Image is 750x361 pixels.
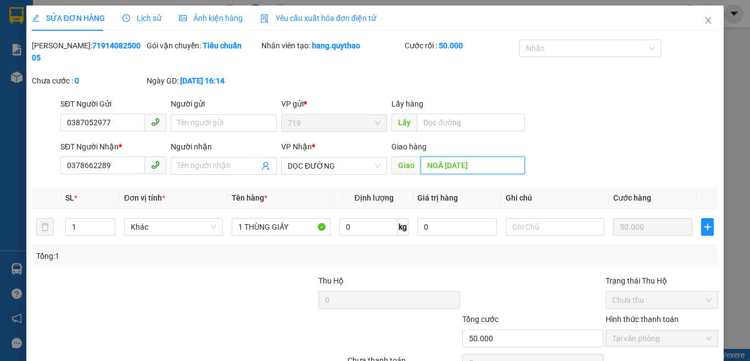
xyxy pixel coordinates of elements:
div: SĐT Người Nhận [60,141,166,153]
span: Giao [391,157,421,174]
span: kg [398,218,408,236]
span: Cước hàng [613,193,651,202]
span: plus [702,223,713,231]
label: Hình thức thanh toán [606,315,679,324]
input: Dọc đường [417,114,525,131]
span: Chưa thu [612,292,712,308]
img: icon [260,14,269,23]
input: 0 [613,218,692,236]
th: Ghi chú [501,187,609,209]
span: Khác [131,219,216,235]
b: 50.000 [439,41,463,50]
b: hang.quythao [312,41,360,50]
span: phone [151,118,160,126]
b: [DATE] 16:14 [180,76,225,85]
b: Tiêu chuẩn [203,41,242,50]
div: Tổng: 1 [36,250,290,262]
span: Giá trị hàng [417,193,458,202]
button: Close [693,5,724,36]
div: Chưa cước : [32,75,144,87]
span: clock-circle [122,14,130,22]
span: phone [151,160,160,169]
span: Tên hàng [232,193,267,202]
span: user-add [261,162,270,170]
div: Người gửi [171,98,277,110]
span: close [704,16,713,25]
span: Lịch sử [122,14,161,23]
span: SỬA ĐƠN HÀNG [32,14,105,23]
span: Lấy hàng [391,99,423,108]
span: Tại văn phòng [612,330,712,347]
input: Ghi Chú [506,218,605,236]
span: Lấy [391,114,417,131]
div: Nhân viên tạo: [261,40,402,52]
span: picture [179,14,187,22]
div: SĐT Người Gửi [60,98,166,110]
b: 0 [75,76,79,85]
button: plus [701,218,714,236]
span: Ảnh kiện hàng [179,14,243,23]
div: VP gửi [281,98,387,110]
span: Giao hàng [391,142,427,151]
div: Gói vận chuyển: [147,40,259,52]
span: DỌC ĐƯỜNG [288,158,380,174]
span: Đơn vị tính [124,193,165,202]
div: Ngày GD: [147,75,259,87]
button: delete [36,218,54,236]
div: Trạng thái Thu Hộ [606,275,718,287]
span: 719 [288,115,380,131]
span: Thu Hộ [318,276,344,285]
div: [PERSON_NAME]: [32,40,144,64]
span: Yêu cầu xuất hóa đơn điện tử [260,14,376,23]
span: Định lượng [354,193,393,202]
span: Tổng cước [462,315,499,324]
span: VP Nhận [281,142,312,151]
div: Cước rồi : [405,40,517,52]
div: Người nhận [171,141,277,153]
input: VD: Bàn, Ghế [232,218,331,236]
input: Dọc đường [421,157,525,174]
span: edit [32,14,40,22]
span: SL [65,193,74,202]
